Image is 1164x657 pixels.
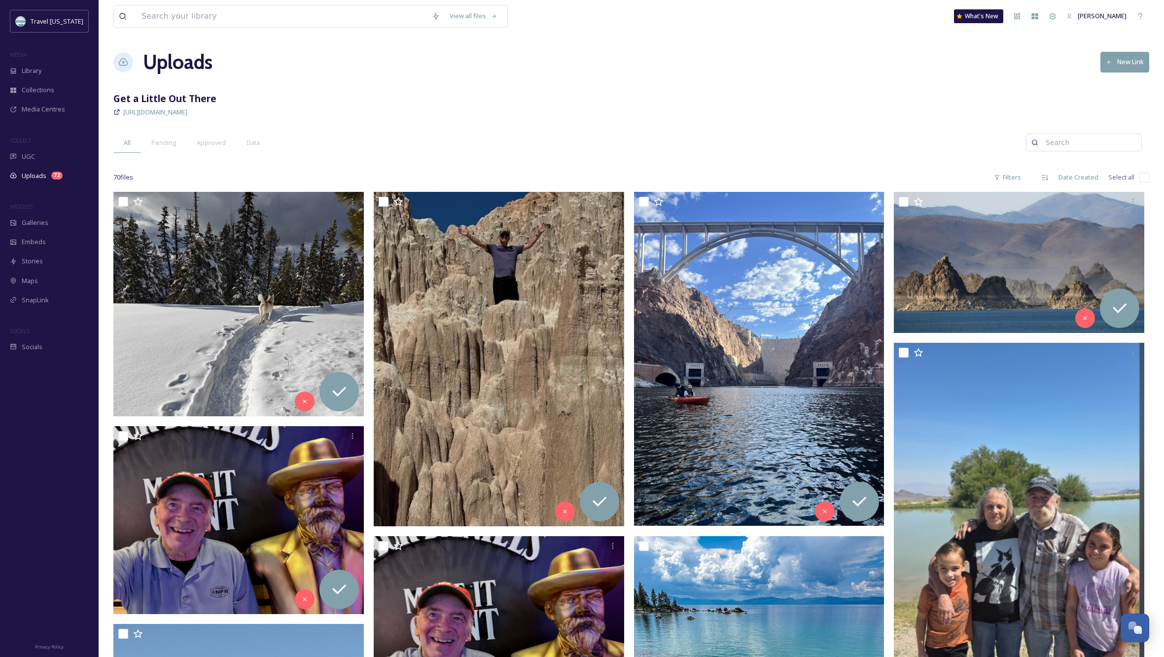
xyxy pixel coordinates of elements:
span: COLLECT [10,137,31,144]
img: ext_1758114488.22717_libbylelliott@gmail.com-IMG_7360.jpeg [634,192,884,526]
span: Collections [22,85,54,95]
span: SOCIALS [10,327,30,334]
div: 72 [51,172,63,180]
img: ext_1758079899.560942_rfdolson@yahoo.com-pyramid~2.JPG [894,192,1144,333]
span: [URL][DOMAIN_NAME] [123,108,187,116]
input: Search [1041,133,1136,152]
a: View all files [445,6,502,26]
span: Approved [197,138,226,147]
a: Uploads [143,47,212,77]
span: Embeds [22,237,46,247]
span: Media Centres [22,105,65,114]
span: Maps [22,276,38,286]
span: WIDGETS [10,203,33,210]
a: What's New [954,9,1003,23]
span: Travel [US_STATE] [31,17,83,26]
span: MEDIA [10,51,27,58]
span: Pending [151,138,176,147]
span: Data [247,138,260,147]
span: UGC [22,152,35,161]
img: download.jpeg [16,16,26,26]
button: New Link [1100,52,1149,72]
span: Privacy Policy [35,644,64,650]
button: Open Chat [1121,614,1149,642]
span: [PERSON_NAME] [1078,11,1127,20]
span: Socials [22,342,42,352]
span: 70 file s [113,173,133,182]
a: Privacy Policy [35,640,64,652]
span: Select all [1108,173,1134,182]
span: All [124,138,131,147]
span: Uploads [22,171,46,181]
a: [URL][DOMAIN_NAME] [123,106,187,118]
span: Galleries [22,218,48,227]
img: ext_1758122973.399024_melssssz@yahoo.com-inbound2716740884286386293.jpg [113,192,364,416]
strong: Get a Little Out There [113,92,216,105]
a: [PERSON_NAME] [1061,6,1131,26]
span: Library [22,66,41,75]
div: Date Created [1054,168,1103,187]
span: Stories [22,256,43,266]
div: Filters [989,168,1026,187]
input: Search your library [137,5,427,27]
img: ext_1758118588.79751_SSCHOTWINE@GMAIL.COM-IMG_3880.JPG [374,192,624,526]
img: ext_1758077429.308526_bobheisse1@gmail.com-432E1D7C-83E0-4ACB-8281-70ECAC6DA183.jpeg [113,426,364,614]
span: SnapLink [22,295,49,305]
